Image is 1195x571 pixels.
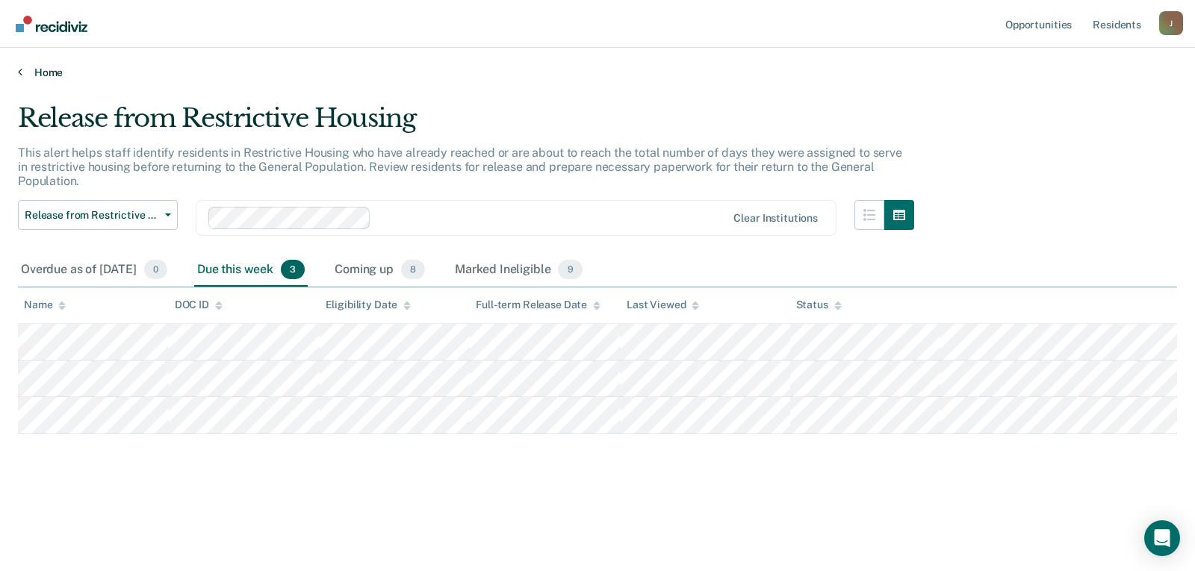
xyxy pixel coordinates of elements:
div: Full-term Release Date [476,299,600,311]
div: Open Intercom Messenger [1144,520,1180,556]
div: DOC ID [175,299,223,311]
div: Marked Ineligible9 [452,254,586,287]
div: Last Viewed [627,299,699,311]
div: Due this week3 [194,254,308,287]
div: Release from Restrictive Housing [18,103,914,146]
div: Status [796,299,842,311]
div: Coming up8 [332,254,428,287]
div: Eligibility Date [326,299,412,311]
div: Name [24,299,66,311]
div: Overdue as of [DATE]0 [18,254,170,287]
button: Release from Restrictive Housing [18,200,178,230]
span: 9 [558,260,582,279]
div: J [1159,11,1183,35]
p: This alert helps staff identify residents in Restrictive Housing who have already reached or are ... [18,146,902,188]
span: 0 [144,260,167,279]
div: Clear institutions [733,212,818,225]
img: Recidiviz [16,16,87,32]
span: 8 [401,260,425,279]
a: Home [18,66,1177,79]
button: Profile dropdown button [1159,11,1183,35]
span: 3 [281,260,305,279]
span: Release from Restrictive Housing [25,209,159,222]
